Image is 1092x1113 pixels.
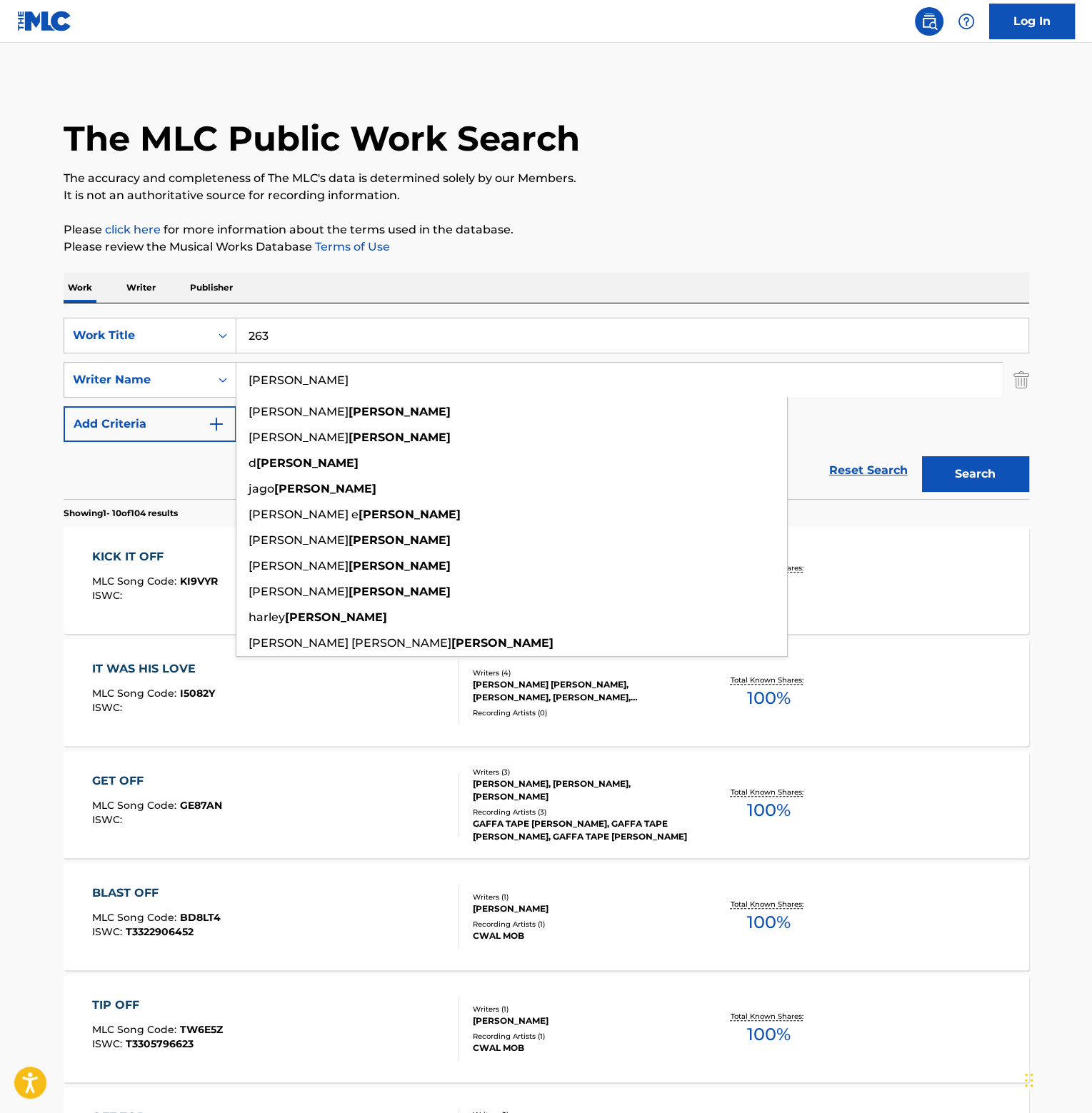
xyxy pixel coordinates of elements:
[731,675,807,685] p: Total Known Shares:
[747,910,791,935] span: 100 %
[349,405,451,418] strong: [PERSON_NAME]
[249,430,349,444] span: [PERSON_NAME]
[285,610,387,624] strong: [PERSON_NAME]
[249,508,359,521] span: [PERSON_NAME] e
[473,807,688,817] div: Recording Artists ( 3 )
[64,406,236,442] button: Add Criteria
[249,559,349,573] span: [PERSON_NAME]
[64,507,178,520] p: Showing 1 - 10 of 104 results
[731,787,807,797] p: Total Known Shares:
[747,1022,791,1047] span: 100 %
[249,456,256,470] span: d
[64,273,96,303] p: Work
[92,1023,180,1036] span: MLC Song Code :
[249,636,451,650] span: [PERSON_NAME] [PERSON_NAME]
[92,925,126,938] span: ISWC :
[126,925,194,938] span: T3322906452
[92,1037,126,1050] span: ISWC :
[249,533,349,547] span: [PERSON_NAME]
[180,1023,223,1036] span: TW6E5Z
[1025,1059,1033,1102] div: Drag
[180,799,222,812] span: GE87AN
[105,223,161,236] a: click here
[822,455,915,486] a: Reset Search
[73,327,201,344] div: Work Title
[256,456,359,470] strong: [PERSON_NAME]
[92,885,221,902] div: BLAST OFF
[473,678,688,704] div: [PERSON_NAME] [PERSON_NAME], [PERSON_NAME], [PERSON_NAME], [PERSON_NAME]
[92,799,180,812] span: MLC Song Code :
[92,813,126,826] span: ISWC :
[180,575,218,588] span: KI9VYR
[249,585,349,598] span: [PERSON_NAME]
[249,482,274,495] span: jago
[73,371,201,388] div: Writer Name
[989,4,1075,39] a: Log In
[64,975,1029,1082] a: TIP OFFMLC Song Code:TW6E5ZISWC:T3305796623Writers (1)[PERSON_NAME]Recording Artists (1)CWAL MOBT...
[180,911,221,924] span: BD8LT4
[952,7,981,36] div: Help
[17,11,72,31] img: MLC Logo
[731,899,807,910] p: Total Known Shares:
[473,817,688,843] div: GAFFA TAPE [PERSON_NAME], GAFFA TAPE [PERSON_NAME], GAFFA TAPE [PERSON_NAME]
[473,919,688,930] div: Recording Artists ( 1 )
[1021,1044,1092,1113] iframe: Chat Widget
[747,797,791,823] span: 100 %
[958,13,975,30] img: help
[92,997,223,1014] div: TIP OFF
[915,7,943,36] a: Public Search
[186,273,237,303] p: Publisher
[274,482,376,495] strong: [PERSON_NAME]
[64,318,1029,499] form: Search Form
[349,430,451,444] strong: [PERSON_NAME]
[92,772,222,790] div: GET OFF
[208,416,225,433] img: 9d2ae6d4665cec9f34b9.svg
[1013,362,1029,398] img: Delete Criterion
[92,589,126,602] span: ISWC :
[473,668,688,678] div: Writers ( 4 )
[731,1011,807,1022] p: Total Known Shares:
[126,1037,194,1050] span: T3305796623
[92,911,180,924] span: MLC Song Code :
[92,687,180,700] span: MLC Song Code :
[473,777,688,803] div: [PERSON_NAME], [PERSON_NAME], [PERSON_NAME]
[92,548,218,565] div: KICK IT OFF
[349,533,451,547] strong: [PERSON_NAME]
[473,930,688,942] div: CWAL MOB
[249,405,349,418] span: [PERSON_NAME]
[64,751,1029,858] a: GET OFFMLC Song Code:GE87ANISWC:Writers (3)[PERSON_NAME], [PERSON_NAME], [PERSON_NAME]Recording A...
[312,240,390,253] a: Terms of Use
[473,1004,688,1014] div: Writers ( 1 )
[92,660,215,678] div: IT WAS HIS LOVE
[64,527,1029,634] a: KICK IT OFFMLC Song Code:KI9VYRISWC:Writers (2)[PERSON_NAME], [PERSON_NAME]Recording Artists (1)[...
[64,187,1029,204] p: It is not an authoritative source for recording information.
[64,639,1029,746] a: IT WAS HIS LOVEMLC Song Code:I5082YISWC:Writers (4)[PERSON_NAME] [PERSON_NAME], [PERSON_NAME], [P...
[473,902,688,915] div: [PERSON_NAME]
[473,767,688,777] div: Writers ( 3 )
[92,575,180,588] span: MLC Song Code :
[64,863,1029,970] a: BLAST OFFMLC Song Code:BD8LT4ISWC:T3322906452Writers (1)[PERSON_NAME]Recording Artists (1)CWAL MO...
[359,508,461,521] strong: [PERSON_NAME]
[473,1014,688,1027] div: [PERSON_NAME]
[249,610,285,624] span: harley
[349,585,451,598] strong: [PERSON_NAME]
[64,117,580,160] h1: The MLC Public Work Search
[349,559,451,573] strong: [PERSON_NAME]
[473,707,688,718] div: Recording Artists ( 0 )
[92,701,126,714] span: ISWC :
[122,273,160,303] p: Writer
[180,687,215,700] span: I5082Y
[64,170,1029,187] p: The accuracy and completeness of The MLC's data is determined solely by our Members.
[922,456,1029,492] button: Search
[451,636,553,650] strong: [PERSON_NAME]
[747,685,791,711] span: 100 %
[473,1031,688,1042] div: Recording Artists ( 1 )
[64,221,1029,238] p: Please for more information about the terms used in the database.
[64,238,1029,256] p: Please review the Musical Works Database
[921,13,938,30] img: search
[473,892,688,902] div: Writers ( 1 )
[473,1042,688,1054] div: CWAL MOB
